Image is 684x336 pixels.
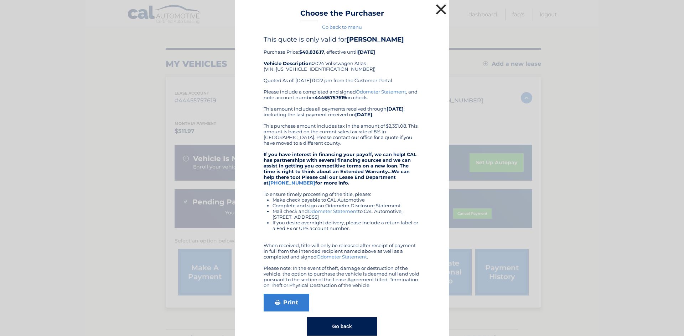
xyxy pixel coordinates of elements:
button: × [434,2,448,16]
li: Complete and sign an Odometer Disclosure Statement [273,203,420,208]
h4: This quote is only valid for [264,36,420,43]
a: Odometer Statement [356,89,406,95]
li: Mail check and to CAL Automotive, [STREET_ADDRESS] [273,208,420,220]
b: 44455757619 [315,95,346,100]
b: [DATE] [355,112,372,117]
li: If you desire overnight delivery, please include a return label or a Fed Ex or UPS account number. [273,220,420,231]
strong: Vehicle Description: [264,60,313,66]
strong: If you have interest in financing your payoff, we can help! CAL has partnerships with several fin... [264,151,416,186]
div: Purchase Price: , effective until 2024 Volkswagen Atlas (VIN: [US_VEHICLE_IDENTIFICATION_NUMBER])... [264,36,420,89]
button: Go back [307,317,377,336]
h3: Choose the Purchaser [300,9,384,21]
a: Print [264,294,309,311]
a: [PHONE_NUMBER] [269,180,315,186]
b: [DATE] [358,49,375,55]
b: [DATE] [387,106,404,112]
b: $40,836.17 [299,49,324,55]
b: [PERSON_NAME] [347,36,404,43]
a: Go back to menu [322,24,362,30]
li: Make check payable to CAL Automotive [273,197,420,203]
a: Odometer Statement [317,254,367,260]
div: Please include a completed and signed , and note account number on check. This amount includes al... [264,89,420,288]
a: Odometer Statement [308,208,358,214]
